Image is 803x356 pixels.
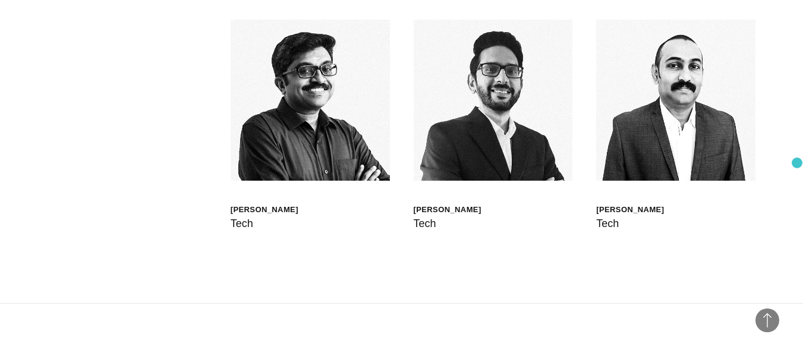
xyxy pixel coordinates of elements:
[231,215,298,232] div: Tech
[231,20,390,181] img: Natanasabai Chidambaranathan
[596,215,664,232] div: Tech
[414,215,481,232] div: Tech
[596,20,755,181] img: Jinto Thomas
[231,204,298,215] div: [PERSON_NAME]
[414,204,481,215] div: [PERSON_NAME]
[414,20,573,181] img: Ashwin Anand
[596,204,664,215] div: [PERSON_NAME]
[755,308,779,332] button: Back to Top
